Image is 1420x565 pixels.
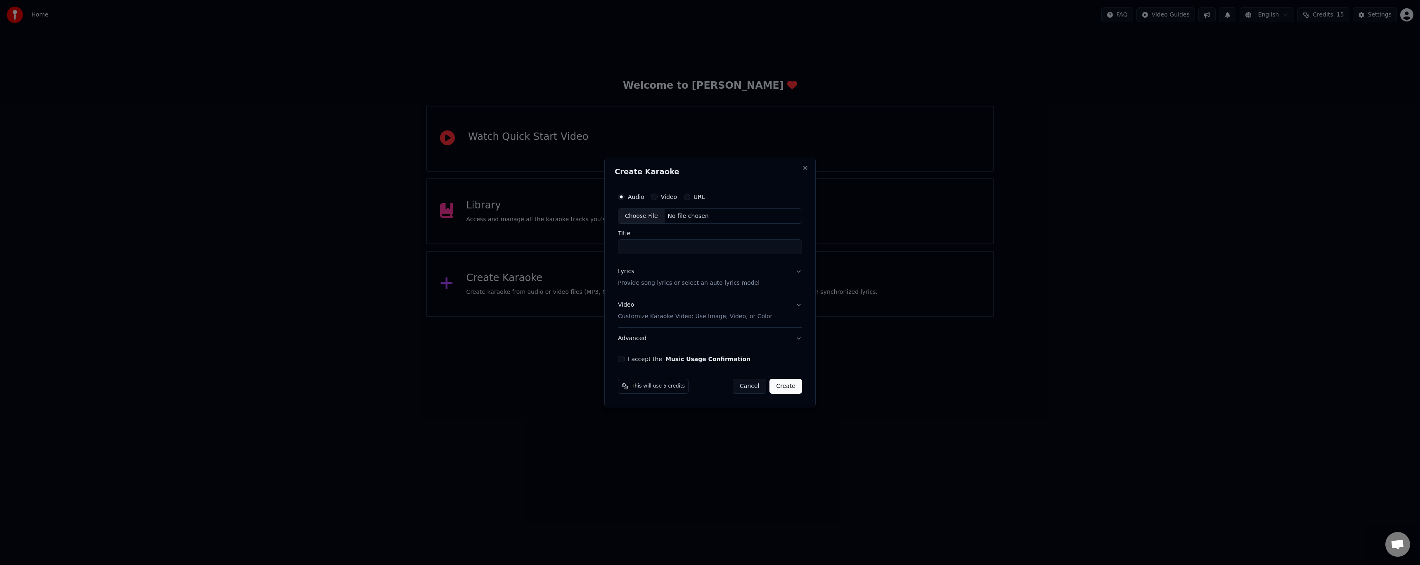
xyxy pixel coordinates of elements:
div: No file chosen [665,212,712,220]
button: Advanced [618,328,802,349]
label: Title [618,231,802,236]
button: LyricsProvide song lyrics or select an auto lyrics model [618,261,802,294]
p: Customize Karaoke Video: Use Image, Video, or Color [618,312,772,321]
label: I accept the [628,356,750,362]
button: Cancel [733,379,766,394]
p: Provide song lyrics or select an auto lyrics model [618,279,760,288]
div: Video [618,301,772,321]
div: Choose File [618,209,665,224]
label: Audio [628,194,644,200]
button: Create [769,379,802,394]
button: VideoCustomize Karaoke Video: Use Image, Video, or Color [618,295,802,328]
div: Lyrics [618,268,634,276]
span: This will use 5 credits [632,383,685,390]
label: Video [661,194,677,200]
label: URL [693,194,705,200]
h2: Create Karaoke [615,168,805,175]
button: I accept the [665,356,750,362]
